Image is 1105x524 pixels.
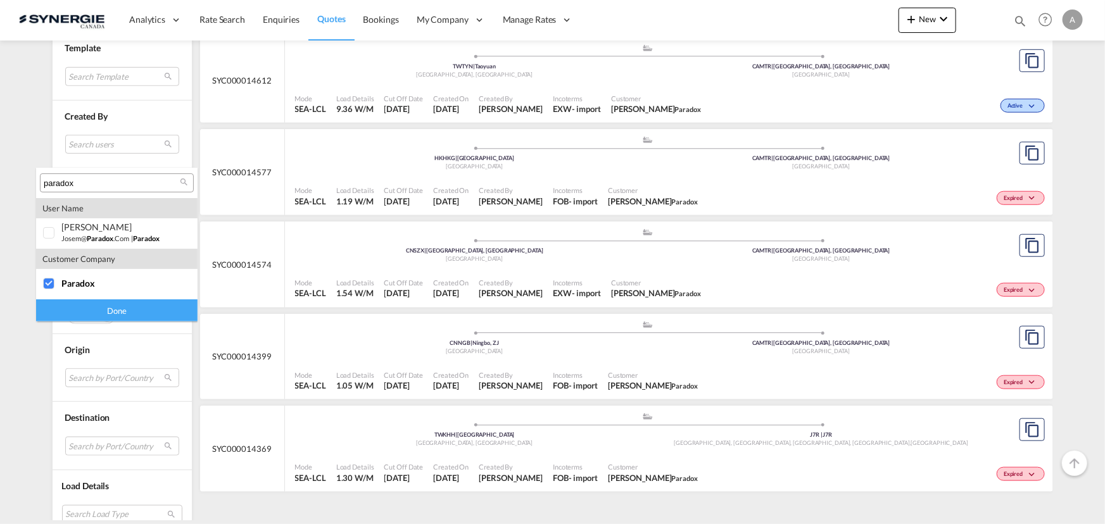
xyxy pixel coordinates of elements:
span: paradox [133,234,160,242]
input: Search Customer Details [44,178,180,189]
md-icon: icon-magnify [179,177,189,187]
div: customer company [36,249,198,269]
span: paradox [61,278,95,289]
div: jose Matute [61,221,161,232]
div: user name [36,198,198,218]
div: <span class="highlightedText">paradox</span> [61,278,161,289]
small: josem@ .com [61,234,129,242]
small: | [131,234,160,242]
span: paradox [87,234,113,242]
div: Done [36,299,198,321]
